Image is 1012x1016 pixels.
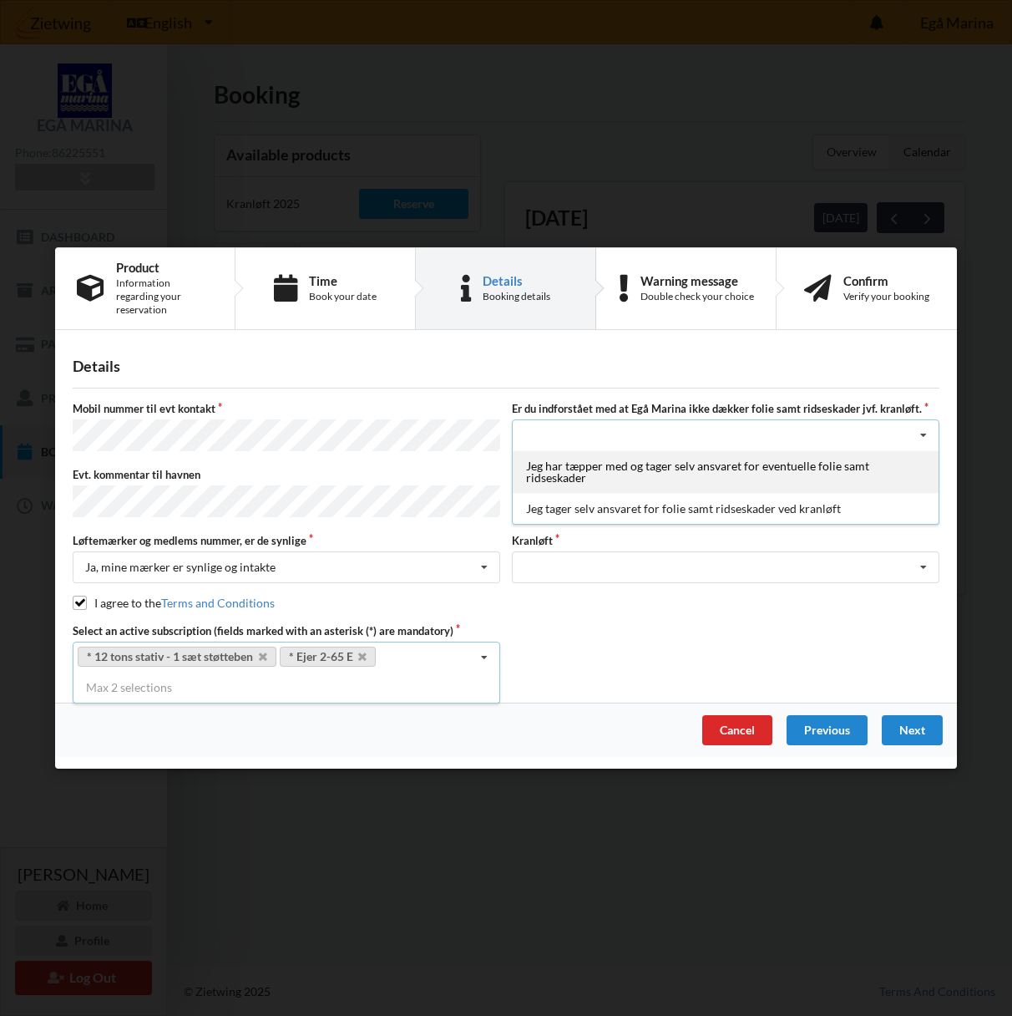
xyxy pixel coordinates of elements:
[73,533,500,548] label: Løftemærker og medlems nummer, er de synlige
[513,494,939,525] div: Jeg tager selv ansvaret for folie samt ridseskader ved kranløft
[280,647,377,667] a: * Ejer 2-65 E
[161,596,275,610] a: Terms and Conditions
[513,451,939,494] div: Jeg har tæpper med og tager selv ansvaret for eventuelle folie samt ridseskader
[702,715,772,745] div: Cancel
[73,623,500,638] label: Select an active subscription (fields marked with an asterisk (*) are mandatory)
[309,290,377,303] div: Book your date
[640,290,754,303] div: Double check your choice
[483,274,550,287] div: Details
[843,290,929,303] div: Verify your booking
[85,561,276,573] div: Ja, mine mærker er synlige og intakte
[640,274,754,287] div: Warning message
[73,467,500,482] label: Evt. kommentar til havnen
[512,401,939,416] label: Er du indforstået med at Egå Marina ikke dækker folie samt ridseskader jvf. kranløft.
[73,401,500,416] label: Mobil nummer til evt kontakt
[309,274,377,287] div: Time
[512,533,939,548] label: Kranløft
[78,647,276,667] a: * 12 tons stativ - 1 sæt støtteben
[73,596,275,610] label: I agree to the
[843,274,929,287] div: Confirm
[116,277,213,317] div: Information regarding your reservation
[882,715,943,745] div: Next
[116,261,213,274] div: Product
[787,715,868,745] div: Previous
[73,673,500,703] div: Max 2 selections
[483,290,550,303] div: Booking details
[73,357,939,376] div: Details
